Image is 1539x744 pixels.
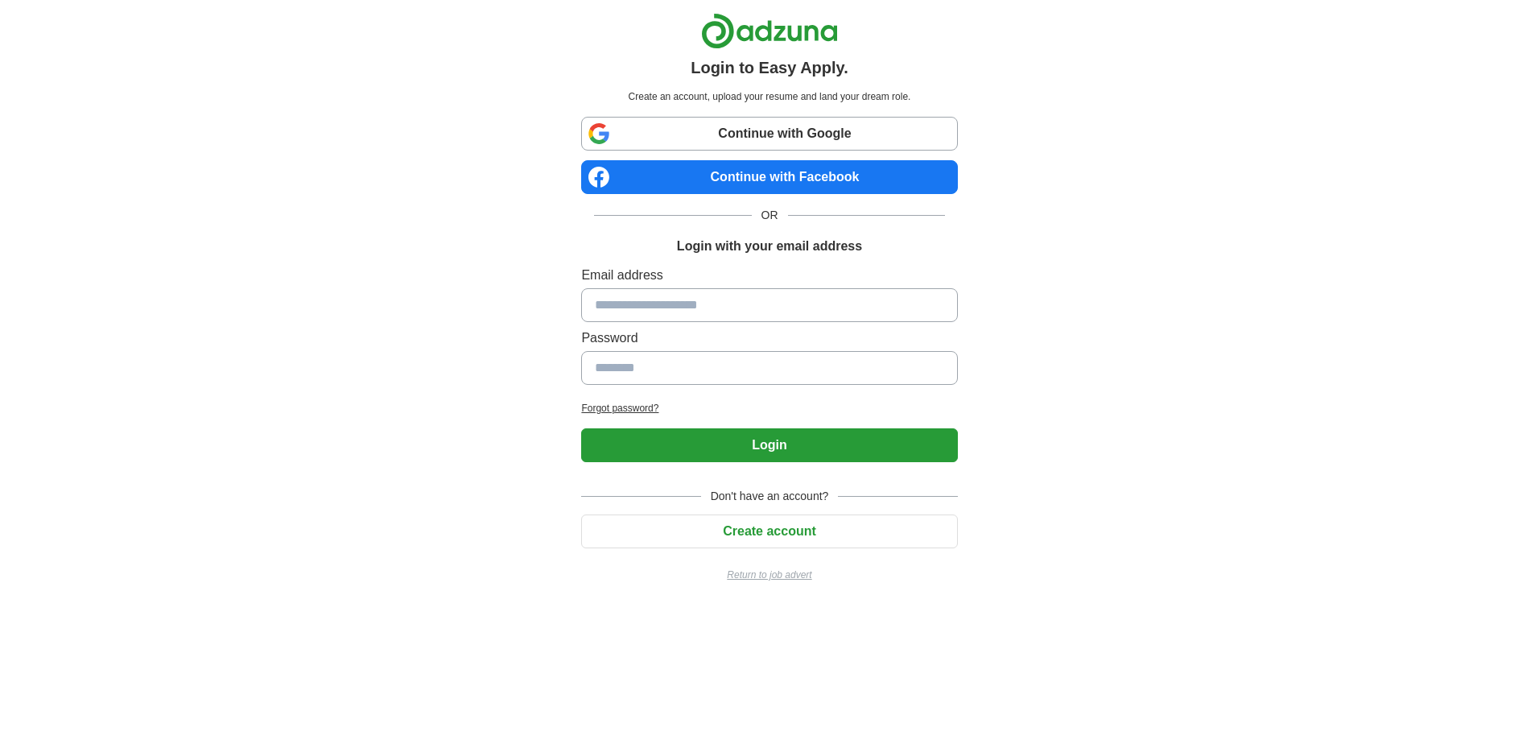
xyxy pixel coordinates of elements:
a: Create account [581,524,957,538]
span: OR [752,207,788,224]
label: Password [581,329,957,348]
h1: Login to Easy Apply. [691,56,848,80]
button: Create account [581,515,957,548]
label: Email address [581,266,957,285]
button: Login [581,428,957,462]
a: Forgot password? [581,401,957,415]
a: Continue with Google [581,117,957,151]
p: Create an account, upload your resume and land your dream role. [584,89,954,104]
a: Continue with Facebook [581,160,957,194]
h1: Login with your email address [677,237,862,256]
img: Adzuna logo [701,13,838,49]
span: Don't have an account? [701,488,839,505]
a: Return to job advert [581,568,957,582]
